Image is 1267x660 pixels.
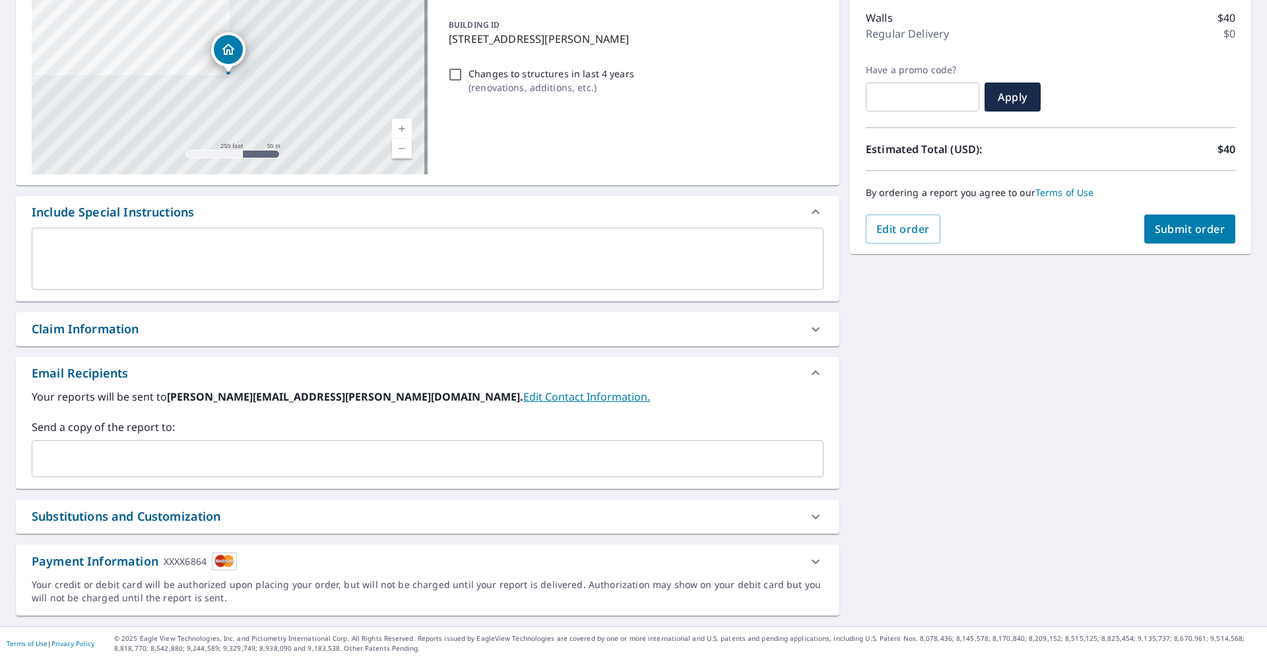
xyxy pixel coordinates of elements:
[32,364,128,382] div: Email Recipients
[32,578,824,605] div: Your credit or debit card will be authorized upon placing your order, but will not be charged unt...
[866,26,949,42] p: Regular Delivery
[1223,26,1235,42] p: $0
[876,222,930,236] span: Edit order
[32,389,824,405] label: Your reports will be sent to
[164,552,207,570] div: XXXX6864
[866,187,1235,199] p: By ordering a report you agree to our
[211,32,245,73] div: Dropped pin, building 1, Residential property, 5608 S Matt Cody Ct Peoria, IL 61607
[32,508,221,525] div: Substitutions and Customization
[866,10,893,26] p: Walls
[1155,222,1225,236] span: Submit order
[16,500,839,533] div: Substitutions and Customization
[16,312,839,346] div: Claim Information
[1035,186,1094,199] a: Terms of Use
[167,389,523,404] b: [PERSON_NAME][EMAIL_ADDRESS][PERSON_NAME][DOMAIN_NAME].
[7,639,48,648] a: Terms of Use
[212,552,237,570] img: cardImage
[114,634,1260,653] p: © 2025 Eagle View Technologies, Inc. and Pictometry International Corp. All Rights Reserved. Repo...
[16,544,839,578] div: Payment InformationXXXX6864cardImage
[469,67,634,81] p: Changes to structures in last 4 years
[469,81,634,94] p: ( renovations, additions, etc. )
[985,82,1041,112] button: Apply
[392,119,412,139] a: Current Level 17, Zoom In
[1218,141,1235,157] p: $40
[16,196,839,228] div: Include Special Instructions
[32,552,237,570] div: Payment Information
[51,639,94,648] a: Privacy Policy
[32,419,824,435] label: Send a copy of the report to:
[1144,214,1236,244] button: Submit order
[392,139,412,158] a: Current Level 17, Zoom Out
[32,203,194,221] div: Include Special Instructions
[32,320,139,338] div: Claim Information
[866,64,979,76] label: Have a promo code?
[16,357,839,389] div: Email Recipients
[449,19,500,30] p: BUILDING ID
[866,141,1051,157] p: Estimated Total (USD):
[1218,10,1235,26] p: $40
[7,640,94,647] p: |
[523,389,650,404] a: EditContactInfo
[995,90,1030,104] span: Apply
[866,214,940,244] button: Edit order
[449,31,818,47] p: [STREET_ADDRESS][PERSON_NAME]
